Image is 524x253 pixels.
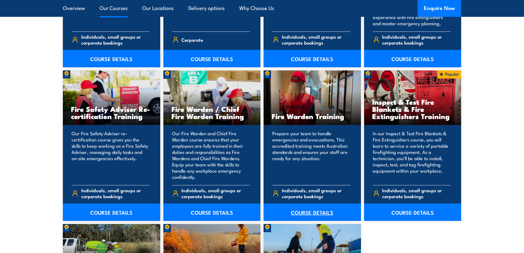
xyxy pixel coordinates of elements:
[282,34,350,45] span: Individuals, small groups or corporate bookings
[81,187,150,199] span: Individuals, small groups or corporate bookings
[264,50,361,67] a: COURSE DETAILS
[171,105,253,120] h3: Fire Warden / Chief Fire Warden Training
[71,105,152,120] h3: Fire Safety Adviser Re-certification Training
[163,50,261,67] a: COURSE DETAILS
[81,34,150,45] span: Individuals, small groups or corporate bookings
[372,98,453,120] h3: Inspect & Test Fire Blankets & Fire Extinguishers Training
[172,130,250,180] p: Our Fire Warden and Chief Fire Warden course ensures that your employees are fully trained in the...
[181,35,203,45] span: Corporate
[264,203,361,221] a: COURSE DETAILS
[272,130,350,180] p: Prepare your team to handle emergencies and evacuations. This accredited training meets Australia...
[282,187,350,199] span: Individuals, small groups or corporate bookings
[364,50,461,67] a: COURSE DETAILS
[373,130,451,180] p: In our Inspect & Test Fire Blankets & Fire Extinguishers course, you will learn to service a vari...
[163,203,261,221] a: COURSE DETAILS
[72,130,150,180] p: Our Fire Safety Adviser re-certification course gives you the skills to keep working as a Fire Sa...
[272,112,353,120] h3: Fire Warden Training
[181,187,250,199] span: Individuals, small groups or corporate bookings
[382,34,451,45] span: Individuals, small groups or corporate bookings
[382,187,451,199] span: Individuals, small groups or corporate bookings
[63,50,160,67] a: COURSE DETAILS
[364,203,461,221] a: COURSE DETAILS
[63,203,160,221] a: COURSE DETAILS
